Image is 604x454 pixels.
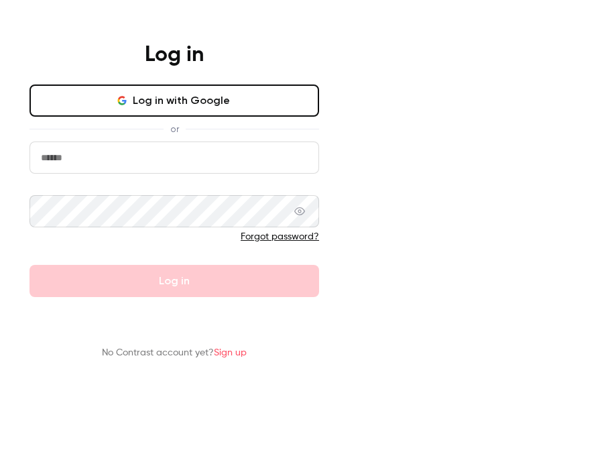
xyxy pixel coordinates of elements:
button: Log in with Google [29,84,319,117]
a: Sign up [214,348,247,357]
span: or [164,122,186,136]
a: Forgot password? [241,232,319,241]
p: No Contrast account yet? [102,346,247,360]
h4: Log in [145,42,204,68]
